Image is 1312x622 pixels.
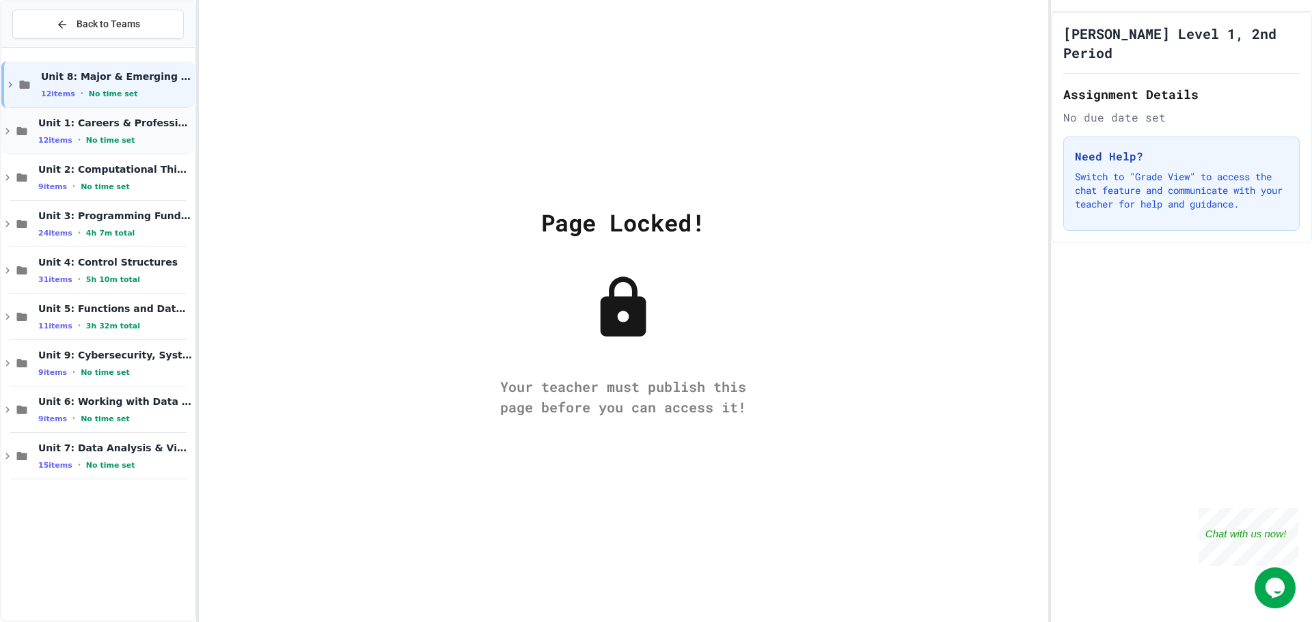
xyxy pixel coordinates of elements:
span: Back to Teams [77,17,140,31]
h3: Need Help? [1075,148,1288,165]
span: 12 items [38,136,72,145]
span: No time set [86,461,135,470]
h1: [PERSON_NAME] Level 1, 2nd Period [1063,24,1300,62]
span: Unit 2: Computational Thinking & Problem-Solving [38,163,192,175]
span: 3h 32m total [86,322,140,330]
span: • [78,274,81,285]
span: • [78,460,81,470]
span: No time set [81,368,130,377]
span: • [78,227,81,238]
span: • [78,135,81,145]
span: • [72,413,75,424]
h2: Assignment Details [1063,85,1300,104]
span: 15 items [38,461,72,470]
span: • [78,320,81,331]
span: 9 items [38,182,67,191]
span: 11 items [38,322,72,330]
span: 9 items [38,414,67,423]
span: 12 items [41,89,75,98]
span: No time set [81,182,130,191]
span: • [72,181,75,192]
span: Unit 4: Control Structures [38,256,192,268]
span: No time set [86,136,135,145]
span: 31 items [38,275,72,284]
iframe: chat widget [1199,508,1298,566]
span: Unit 7: Data Analysis & Visualization [38,442,192,454]
span: Unit 9: Cybersecurity, Systems & Networking [38,349,192,361]
span: 4h 7m total [86,229,135,238]
div: No due date set [1063,109,1300,126]
span: • [72,367,75,378]
div: Page Locked! [541,205,705,240]
span: 24 items [38,229,72,238]
iframe: chat widget [1255,567,1298,608]
span: No time set [89,89,138,98]
span: 9 items [38,368,67,377]
span: Unit 5: Functions and Data Structures [38,302,192,315]
span: Unit 8: Major & Emerging Technologies [41,70,192,83]
span: Unit 3: Programming Fundamentals [38,210,192,222]
div: Your teacher must publish this page before you can access it! [487,376,760,417]
span: No time set [81,414,130,423]
p: Switch to "Grade View" to access the chat feature and communicate with your teacher for help and ... [1075,170,1288,211]
span: Unit 1: Careers & Professionalism [38,117,192,129]
span: • [81,88,83,99]
span: 5h 10m total [86,275,140,284]
button: Back to Teams [12,10,184,39]
span: Unit 6: Working with Data & Files [38,395,192,408]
